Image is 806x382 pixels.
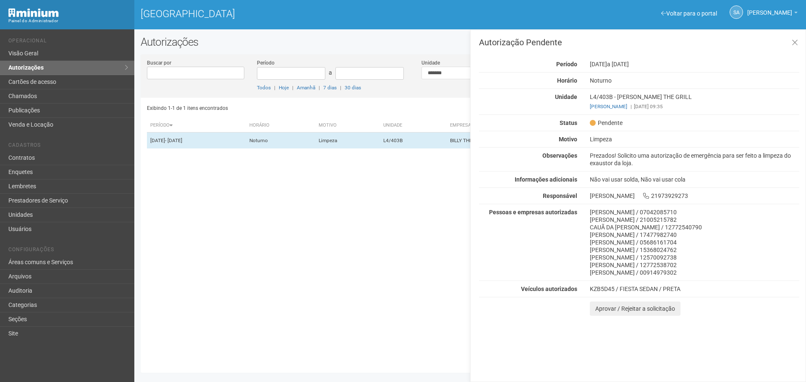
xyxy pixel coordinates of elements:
td: BILLY THE GRILL [447,133,557,149]
span: a [DATE] [607,61,629,68]
span: | [274,85,275,91]
strong: Horário [557,77,577,84]
td: Noturno [246,133,315,149]
span: | [340,85,341,91]
h3: Autorização Pendente [479,38,799,47]
span: Pendente [590,119,623,127]
th: Horário [246,119,315,133]
strong: Período [556,61,577,68]
span: a [329,69,332,76]
span: | [319,85,320,91]
div: [DATE] 09:35 [590,103,799,110]
th: Empresa [447,119,557,133]
div: [PERSON_NAME] / 17477982740 [590,231,799,239]
h1: [GEOGRAPHIC_DATA] [141,8,464,19]
span: | [292,85,293,91]
div: Painel do Administrador [8,17,128,25]
div: KZB5D45 / FIESTA SEDAN / PRETA [590,285,799,293]
th: Período [147,119,246,133]
div: [PERSON_NAME] / 07042085710 [590,208,799,216]
li: Cadastros [8,142,128,151]
a: 7 dias [323,85,337,91]
strong: Motivo [559,136,577,143]
div: Prezados! Solicito uma autorização de emergência para ser feito a limpeza do exaustor da loja. [584,152,806,167]
a: SA [730,5,743,19]
div: [PERSON_NAME] 21973929273 [584,192,806,200]
strong: Responsável [543,192,577,199]
div: [PERSON_NAME] / 05686161704 [590,239,799,246]
div: [PERSON_NAME] / 12570092738 [590,254,799,261]
strong: Pessoas e empresas autorizadas [489,209,577,216]
div: [DATE] [584,60,806,68]
a: [PERSON_NAME] [590,104,627,109]
span: Silvio Anjos [747,1,792,16]
div: [PERSON_NAME] / 00914979302 [590,269,799,276]
div: [PERSON_NAME] / 21005215782 [590,216,799,223]
a: 30 dias [345,85,361,91]
div: Exibindo 1-1 de 1 itens encontrados [147,102,468,114]
div: [PERSON_NAME] / 15368024762 [590,246,799,254]
th: Unidade [380,119,447,133]
label: Buscar por [147,59,171,67]
div: [PERSON_NAME] / 12772538702 [590,261,799,269]
td: L4/403B [380,133,447,149]
span: | [631,104,632,109]
strong: Unidade [555,94,577,100]
span: - [DATE] [165,138,182,143]
strong: Veículos autorizados [521,286,577,292]
th: Motivo [315,119,380,133]
div: Noturno [584,77,806,84]
button: Aprovar / Rejeitar a solicitação [590,301,680,316]
td: Limpeza [315,133,380,149]
a: Amanhã [297,85,315,91]
strong: Informações adicionais [515,176,577,183]
a: Hoje [279,85,289,91]
a: [PERSON_NAME] [747,10,798,17]
label: Unidade [421,59,440,67]
div: Limpeza [584,135,806,143]
div: CAUÃ DA [PERSON_NAME] / 12772540790 [590,223,799,231]
li: Operacional [8,38,128,47]
label: Período [257,59,275,67]
strong: Status [560,120,577,126]
img: Minium [8,8,59,17]
td: [DATE] [147,133,246,149]
a: Voltar para o portal [661,10,717,17]
h2: Autorizações [141,36,800,48]
a: Todos [257,85,271,91]
li: Configurações [8,247,128,255]
div: Não vai usar solda, Não vai usar cola [584,176,806,183]
strong: Observações [542,152,577,159]
div: L4/403B - [PERSON_NAME] THE GRILL [584,93,806,110]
